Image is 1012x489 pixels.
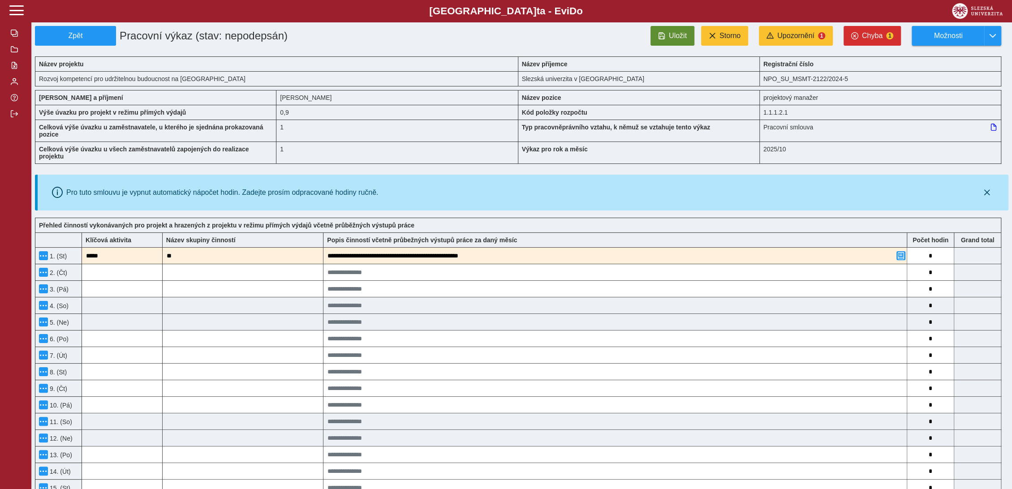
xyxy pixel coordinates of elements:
b: [PERSON_NAME] a příjmení [39,94,123,101]
span: Zpět [39,32,112,40]
span: t [536,5,539,17]
span: 10. (Pá) [48,402,72,409]
div: NPO_SU_MSMT-2122/2024-5 [760,71,1001,86]
span: 8. (St) [48,369,67,376]
span: 3. (Pá) [48,286,69,293]
b: Celková výše úvazku u zaměstnavatele, u kterého je sjednána prokazovaná pozice [39,124,263,138]
span: D [569,5,577,17]
span: Možnosti [919,32,977,40]
div: Rozvoj kompetencí pro udržitelnou budoucnost na [GEOGRAPHIC_DATA] [35,71,518,86]
button: Menu [39,334,48,343]
span: 11. (So) [48,418,72,425]
b: [GEOGRAPHIC_DATA] a - Evi [27,5,985,17]
span: 1 [886,32,893,39]
b: Přehled činností vykonávaných pro projekt a hrazených z projektu v režimu přímých výdajů včetně p... [39,222,414,229]
span: 2. (Čt) [48,269,67,276]
b: Kód položky rozpočtu [522,109,587,116]
button: Storno [701,26,748,46]
b: Název pozice [522,94,561,101]
span: Storno [719,32,741,40]
b: Popis činností včetně průbežných výstupů práce za daný měsíc [327,236,517,244]
b: Celková výše úvazku u všech zaměstnavatelů zapojených do realizace projektu [39,146,249,160]
b: Klíčová aktivita [86,236,131,244]
button: Uložit [650,26,694,46]
b: Počet hodin [907,236,954,244]
span: 1. (St) [48,253,67,260]
button: Možnosti [912,26,984,46]
h1: Pracovní výkaz (stav: nepodepsán) [116,26,440,46]
span: 13. (Po) [48,451,72,459]
span: 4. (So) [48,302,69,309]
button: Menu [39,351,48,360]
div: 1 [276,142,518,164]
div: 1 [276,120,518,142]
div: Pro tuto smlouvu je vypnut automatický nápočet hodin. Zadejte prosím odpracované hodiny ručně. [66,189,378,197]
b: Výše úvazku pro projekt v režimu přímých výdajů [39,109,186,116]
button: Menu [39,384,48,393]
button: Menu [39,417,48,426]
button: Menu [39,301,48,310]
span: 9. (Čt) [48,385,67,392]
button: Menu [39,467,48,476]
b: Název příjemce [522,60,568,68]
button: Menu [39,317,48,326]
img: logo_web_su.png [952,3,1003,19]
button: Chyba1 [844,26,901,46]
button: Menu [39,251,48,260]
b: Výkaz pro rok a měsíc [522,146,588,153]
button: Přidat poznámku [896,251,905,260]
b: Typ pracovněprávního vztahu, k němuž se vztahuje tento výkaz [522,124,711,131]
span: Chyba [862,32,883,40]
b: Název skupiny činností [166,236,236,244]
span: Upozornění [777,32,814,40]
div: Pracovní smlouva [760,120,1001,142]
button: Menu [39,367,48,376]
span: 5. (Ne) [48,319,69,326]
div: Slezská univerzita v [GEOGRAPHIC_DATA] [518,71,760,86]
button: Menu [39,450,48,459]
button: Zpět [35,26,116,46]
button: Upozornění1 [759,26,833,46]
div: [PERSON_NAME] [276,90,518,105]
span: Uložit [669,32,687,40]
b: Registrační číslo [763,60,814,68]
div: 1.1.1.2.1 [760,105,1001,120]
div: 2025/10 [760,142,1001,164]
span: 6. (Po) [48,335,69,343]
button: Menu [39,284,48,293]
b: Název projektu [39,60,84,68]
div: 7,2 h / den. 36 h / týden. [276,105,518,120]
span: o [577,5,583,17]
button: Menu [39,400,48,409]
span: 12. (Ne) [48,435,73,442]
span: 1 [818,32,825,39]
button: Menu [39,268,48,277]
span: 7. (Út) [48,352,67,359]
div: projektový manažer [760,90,1001,105]
button: Menu [39,433,48,442]
span: 14. (Út) [48,468,71,475]
b: Suma za den přes všechny výkazy [954,236,1001,244]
